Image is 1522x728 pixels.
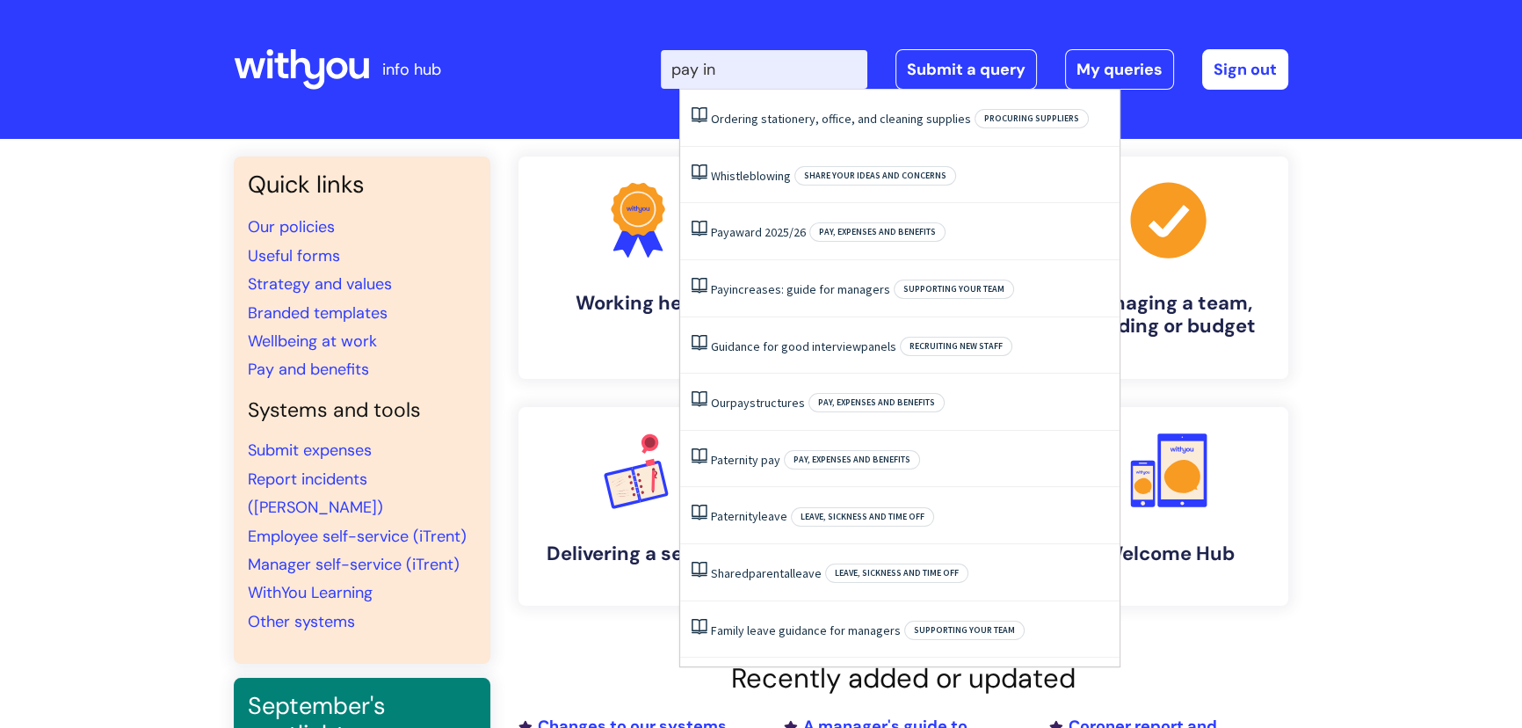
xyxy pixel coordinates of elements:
[794,166,956,186] span: Share your ideas and concerns
[791,507,934,527] span: Leave, sickness and time off
[248,554,460,575] a: Manager self-service (iTrent)
[1065,49,1174,90] a: My queries
[711,224,729,240] span: Pay
[1202,49,1288,90] a: Sign out
[248,245,340,266] a: Useful forms
[518,157,757,379] a: Working here
[711,508,758,524] span: Paternity
[904,621,1025,640] span: Supporting your team
[711,452,780,468] a: Paternity pay
[711,111,971,127] a: Ordering stationery, office, and cleaning supplies
[861,339,896,354] span: panels
[1063,292,1274,339] h4: Managing a team, building or budget
[248,611,355,632] a: Other systems
[730,395,750,411] span: pay
[711,224,806,240] a: Payaward 2025/26
[248,398,476,423] h4: Systems and tools
[1063,542,1274,565] h4: Welcome Hub
[711,339,896,354] a: Guidance for good interviewpanels
[248,302,388,324] a: Branded templates
[711,452,758,468] span: Paternity
[248,440,372,461] a: Submit expenses
[661,49,1288,90] div: | -
[761,452,780,468] span: pay
[809,222,946,242] span: Pay, expenses and benefits
[900,337,1012,356] span: Recruiting new staff
[749,565,793,581] span: parental
[711,508,787,524] a: Paternityleave
[248,273,392,295] a: Strategy and values
[1049,407,1288,606] a: Welcome Hub
[248,359,369,380] a: Pay and benefits
[784,450,920,470] span: Pay, expenses and benefits
[248,216,335,237] a: Our policies
[711,395,805,411] a: Ourpaystructures
[248,469,383,518] a: Report incidents ([PERSON_NAME])
[533,542,743,565] h4: Delivering a service
[248,582,373,603] a: WithYou Learning
[808,393,945,412] span: Pay, expenses and benefits
[825,564,968,583] span: Leave, sickness and time off
[518,407,757,606] a: Delivering a service
[518,662,1288,695] h2: Recently added or updated
[895,49,1037,90] a: Submit a query
[711,168,791,184] a: Whistleblowing
[382,55,441,84] p: info hub
[975,109,1089,128] span: Procuring suppliers
[533,292,743,315] h4: Working here
[711,622,901,638] a: Family leave guidance for managers
[711,565,822,581] a: Sharedparentalleave
[711,281,729,297] span: Pay
[1049,157,1288,379] a: Managing a team, building or budget
[711,281,890,297] a: Payincreases: guide for managers
[894,280,1014,299] span: Supporting your team
[248,526,467,547] a: Employee self-service (iTrent)
[248,171,476,199] h3: Quick links
[661,50,867,89] input: Search
[248,331,377,352] a: Wellbeing at work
